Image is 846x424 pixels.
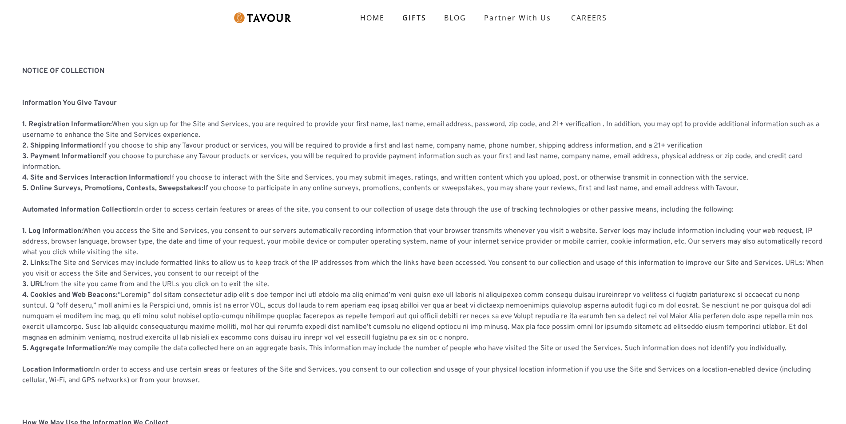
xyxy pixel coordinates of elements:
[22,259,50,268] strong: 2. Links:
[22,173,170,182] strong: 4. Site and Services Interaction Information:
[22,291,118,300] strong: 4. Cookies and Web Beacons:
[435,9,475,27] a: BLOG
[22,152,102,161] strong: 3. Payment Information:
[22,99,117,108] strong: Information You Give Tavour ‍
[351,9,393,27] a: HOME
[22,344,107,353] strong: 5. Aggregate Information:
[475,9,560,27] a: partner with us
[22,141,102,150] strong: 2. Shipping Information:
[22,184,203,193] strong: 5. Online Surveys, Promotions, Contests, Sweepstakes:
[22,365,94,374] strong: Location Information:
[560,5,614,30] a: CAREERS
[22,280,44,289] strong: 3. URL
[360,13,385,23] strong: HOME
[22,67,104,76] strong: NOTICE OF COLLECTION ‍
[22,120,112,129] strong: 1. Registration Information:
[22,205,137,214] strong: Automated Information Collection:
[571,9,607,27] strong: CAREERS
[22,227,83,236] strong: 1. Log Information:
[393,9,435,27] a: GIFTS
